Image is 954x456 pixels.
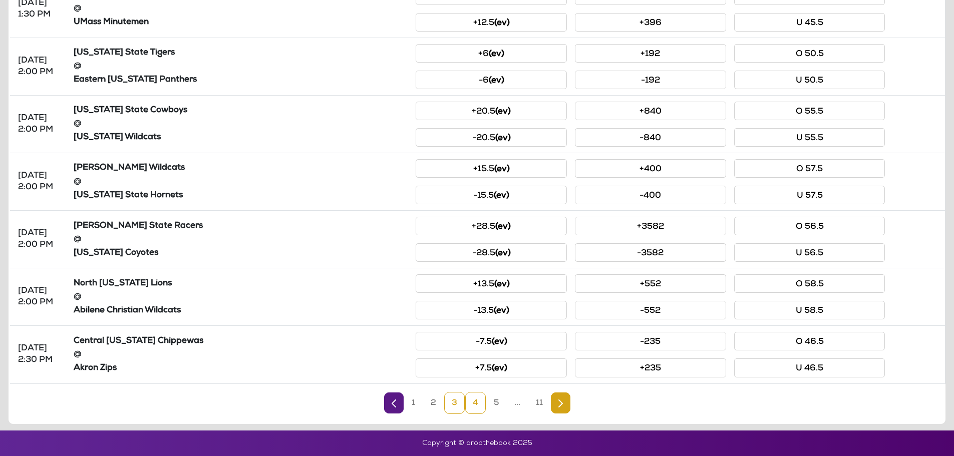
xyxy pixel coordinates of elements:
strong: Central [US_STATE] Chippewas [74,337,203,345]
button: -192 [575,71,726,89]
strong: North [US_STATE] Lions [74,279,172,288]
small: (ev) [495,249,511,258]
small: (ev) [489,50,504,59]
button: O 58.5 [734,274,885,293]
small: (ev) [492,338,507,346]
button: -7.5(ev) [416,332,567,350]
button: U 46.5 [734,358,885,377]
button: -20.5(ev) [416,128,567,147]
a: 11 [528,392,550,414]
button: -3582 [575,243,726,262]
strong: Abilene Christian Wildcats [74,306,181,315]
button: O 57.5 [734,159,885,178]
button: U 45.5 [734,13,885,32]
small: (ev) [495,108,511,116]
a: 3 [444,392,465,414]
div: @ [74,176,408,188]
a: Previous [384,392,404,413]
strong: [PERSON_NAME] Wildcats [74,164,185,172]
img: Next [558,399,563,407]
strong: Akron Zips [74,364,117,372]
button: O 55.5 [734,102,885,120]
a: Next [551,392,570,413]
strong: [US_STATE] Coyotes [74,249,158,257]
button: -6(ev) [416,71,567,89]
button: O 50.5 [734,44,885,63]
button: +12.5(ev) [416,13,567,32]
button: U 56.5 [734,243,885,262]
button: +20.5(ev) [416,102,567,120]
button: U 50.5 [734,71,885,89]
strong: Eastern [US_STATE] Panthers [74,76,197,84]
small: (ev) [495,223,511,231]
div: [DATE] 2:00 PM [18,285,62,308]
small: (ev) [494,280,510,289]
div: [DATE] 2:00 PM [18,55,62,78]
strong: UMass Minutemen [74,18,149,27]
div: [DATE] 2:00 PM [18,228,62,251]
div: [DATE] 2:00 PM [18,113,62,136]
a: 1 [404,392,423,414]
div: @ [74,3,408,15]
a: ... [507,392,528,414]
div: @ [74,118,408,130]
button: U 55.5 [734,128,885,147]
button: O 46.5 [734,332,885,350]
small: (ev) [492,364,507,373]
button: -235 [575,332,726,350]
button: -15.5(ev) [416,186,567,204]
button: +13.5(ev) [416,274,567,293]
button: +396 [575,13,726,32]
button: O 56.5 [734,217,885,235]
button: +28.5(ev) [416,217,567,235]
button: -400 [575,186,726,204]
button: U 57.5 [734,186,885,204]
div: [DATE] 2:30 PM [18,343,62,366]
button: U 58.5 [734,301,885,319]
button: -840 [575,128,726,147]
button: +15.5(ev) [416,159,567,178]
div: @ [74,61,408,72]
strong: [US_STATE] Wildcats [74,133,161,142]
div: [DATE] 2:00 PM [18,170,62,193]
button: +552 [575,274,726,293]
button: +3582 [575,217,726,235]
small: (ev) [489,77,504,85]
button: +7.5(ev) [416,358,567,377]
button: -13.5(ev) [416,301,567,319]
small: (ev) [494,19,510,28]
strong: [US_STATE] State Cowboys [74,106,187,115]
small: (ev) [494,307,509,315]
strong: [US_STATE] State Tigers [74,49,175,57]
button: +192 [575,44,726,63]
button: +400 [575,159,726,178]
small: (ev) [494,192,509,200]
button: +235 [575,358,726,377]
button: +840 [575,102,726,120]
strong: [US_STATE] State Hornets [74,191,183,200]
button: +6(ev) [416,44,567,63]
div: @ [74,291,408,303]
small: (ev) [494,165,510,174]
small: (ev) [495,134,511,143]
div: @ [74,349,408,360]
img: Previous [392,399,396,407]
button: -28.5(ev) [416,243,567,262]
a: 4 [465,392,486,414]
div: @ [74,234,408,245]
a: 5 [486,392,506,414]
a: 2 [423,392,444,414]
button: -552 [575,301,726,319]
strong: [PERSON_NAME] State Racers [74,222,203,230]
